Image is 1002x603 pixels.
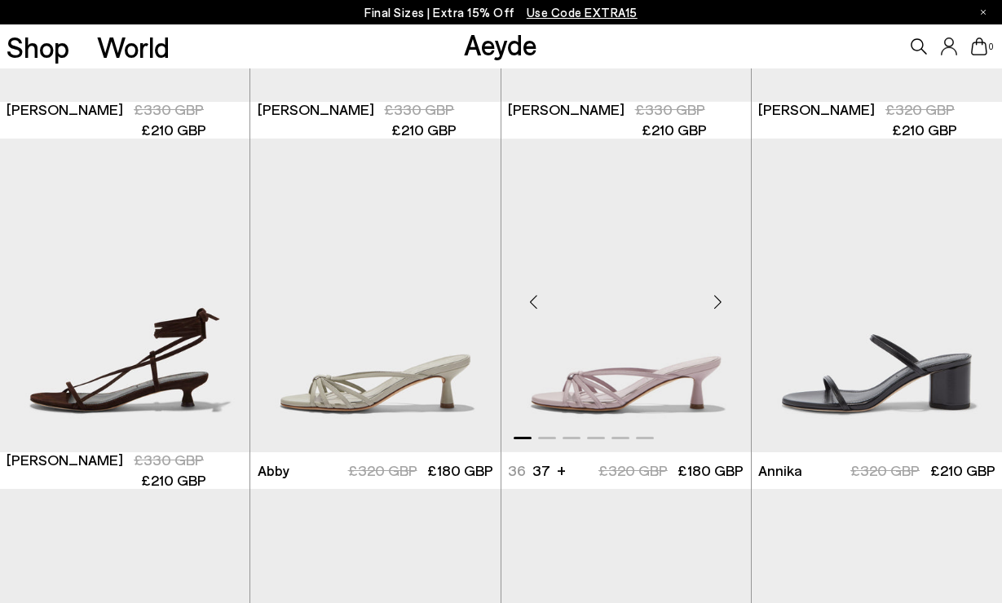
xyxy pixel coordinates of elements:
[678,461,744,479] span: £180 GBP
[850,461,920,479] span: £320 GBP
[930,461,995,479] span: £210 GBP
[510,277,558,326] div: Previous slide
[752,139,1002,452] img: Annika Leather Sandals
[348,461,417,479] span: £320 GBP
[250,139,500,452] img: Abby Leather Mules
[642,121,707,139] span: £210 GBP
[508,99,625,120] span: [PERSON_NAME]
[141,121,206,139] span: £210 GBP
[892,121,957,139] span: £210 GBP
[501,452,751,489] a: 36 37 + £320 GBP £180 GBP
[532,460,550,481] li: 37
[464,27,537,61] a: Aeyde
[250,452,500,489] a: Abby £320 GBP £180 GBP
[364,2,638,23] p: Final Sizes | Extra 15% Off
[885,100,955,118] span: £320 GBP
[694,277,743,326] div: Next slide
[751,139,1000,452] div: 2 / 6
[97,33,170,61] a: World
[758,460,802,481] span: Annika
[7,99,123,120] span: [PERSON_NAME]
[598,461,668,479] span: £320 GBP
[501,139,751,452] div: 1 / 6
[258,99,374,120] span: [PERSON_NAME]
[7,450,123,470] span: [PERSON_NAME]
[427,461,493,479] span: £180 GBP
[141,471,206,489] span: £210 GBP
[971,37,987,55] a: 0
[635,100,705,118] span: £330 GBP
[752,102,1002,139] a: [PERSON_NAME] £320 GBP £210 GBP
[987,42,995,51] span: 0
[508,460,548,481] ul: variant
[557,459,566,481] li: +
[501,139,751,452] img: Abby Leather Mules
[758,99,875,120] span: [PERSON_NAME]
[250,102,500,139] a: [PERSON_NAME] £330 GBP £210 GBP
[384,100,454,118] span: £330 GBP
[501,102,751,139] a: [PERSON_NAME] £330 GBP £210 GBP
[134,100,204,118] span: £330 GBP
[7,33,69,61] a: Shop
[751,139,1000,452] img: Abby Leather Mules
[527,5,638,20] span: Navigate to /collections/ss25-final-sizes
[391,121,457,139] span: £210 GBP
[752,452,1002,489] a: Annika £320 GBP £210 GBP
[501,139,751,452] a: 6 / 6 1 / 6 2 / 6 3 / 6 4 / 6 5 / 6 6 / 6 1 / 6 Next slide Previous slide
[134,451,204,469] span: £330 GBP
[258,460,289,481] span: Abby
